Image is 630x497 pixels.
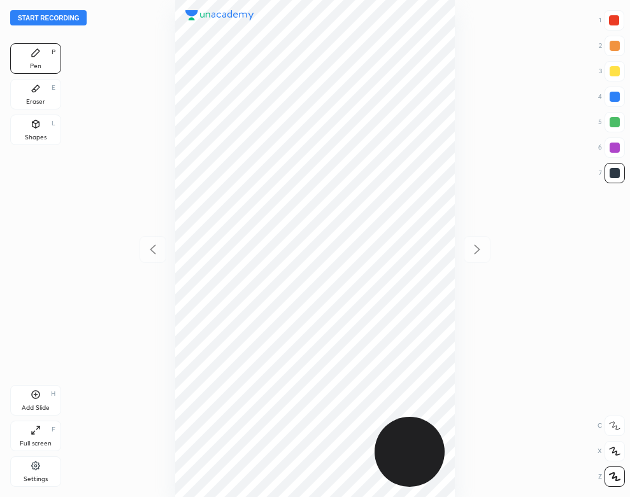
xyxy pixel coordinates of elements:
div: Pen [30,63,41,69]
div: 7 [599,163,625,183]
div: 4 [598,87,625,107]
div: Full screen [20,440,52,447]
div: 5 [598,112,625,132]
div: 6 [598,137,625,158]
div: Eraser [26,99,45,105]
img: logo.38c385cc.svg [185,10,254,20]
div: X [598,441,625,461]
div: C [598,416,625,436]
div: E [52,85,55,91]
button: Start recording [10,10,87,25]
div: 2 [599,36,625,56]
div: 1 [599,10,624,31]
div: F [52,426,55,433]
div: 3 [599,61,625,81]
div: Add Slide [22,405,50,411]
div: P [52,49,55,55]
div: Shapes [25,134,47,141]
div: L [52,120,55,127]
div: Z [598,466,625,487]
div: H [51,391,55,397]
div: Settings [24,476,48,482]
